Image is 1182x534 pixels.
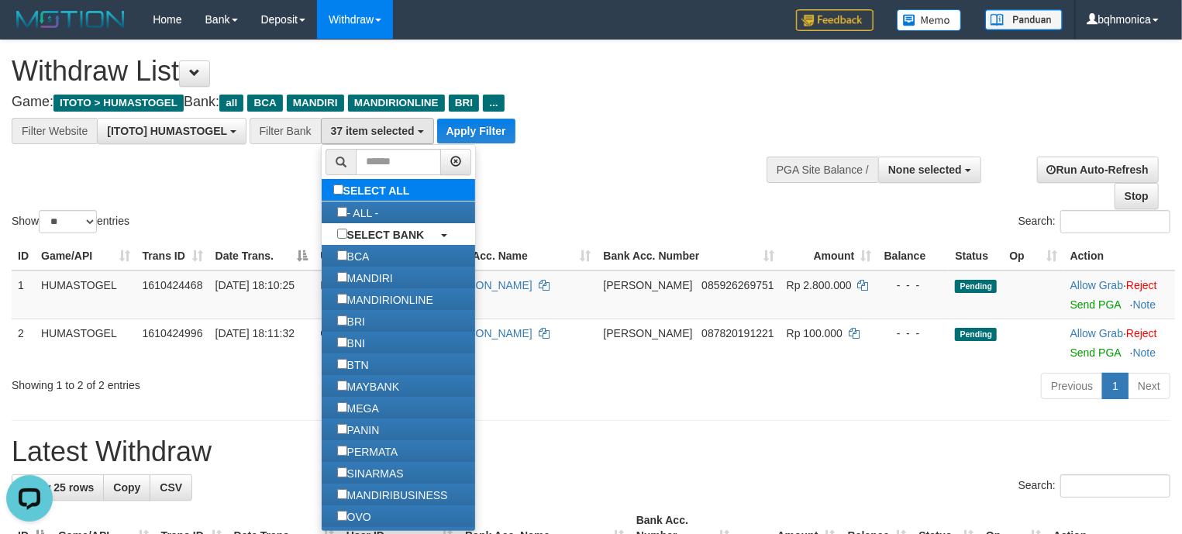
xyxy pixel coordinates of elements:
[143,279,203,291] span: 1610424468
[321,118,434,144] button: 37 item selected
[437,242,598,270] th: Bank Acc. Name: activate to sort column ascending
[337,402,347,412] input: MEGA
[1102,373,1129,399] a: 1
[1003,242,1063,270] th: Op: activate to sort column ascending
[337,294,347,304] input: MANDIRIONLINE
[1041,373,1103,399] a: Previous
[337,229,347,239] input: SELECT BANK
[53,95,184,112] span: ITOTO > HUMASTOGEL
[35,270,136,319] td: HUMASTOGEL
[1070,327,1123,339] a: Allow Grab
[337,315,347,326] input: BRI
[12,95,773,110] h4: Game: Bank:
[337,337,347,347] input: BNI
[1070,346,1121,359] a: Send PGA
[1018,210,1170,233] label: Search:
[449,95,479,112] span: BRI
[136,242,209,270] th: Trans ID: activate to sort column ascending
[337,467,347,477] input: SINARMAS
[247,95,282,112] span: BCA
[322,462,419,484] label: SINARMAS
[322,179,426,201] label: SELECT ALL
[35,242,136,270] th: Game/API: activate to sort column ascending
[1060,474,1170,498] input: Search:
[1126,327,1157,339] a: Reject
[337,446,347,456] input: PERMATA
[107,125,227,137] span: [ITOTO] HUMASTOGEL
[347,229,425,241] b: SELECT BANK
[322,288,449,310] label: MANDIRIONLINE
[1064,242,1175,270] th: Action
[322,310,381,332] label: BRI
[598,242,781,270] th: Bank Acc. Number: activate to sort column ascending
[322,375,415,397] label: MAYBANK
[878,242,949,270] th: Balance
[250,118,321,144] div: Filter Bank
[39,210,97,233] select: Showentries
[322,267,408,288] label: MANDIRI
[884,277,943,293] div: - - -
[884,326,943,341] div: - - -
[443,327,532,339] a: [PERSON_NAME]
[604,327,693,339] span: [PERSON_NAME]
[35,319,136,367] td: HUMASTOGEL
[103,474,150,501] a: Copy
[878,157,981,183] button: None selected
[1070,298,1121,311] a: Send PGA
[333,184,343,195] input: SELECT ALL
[215,327,295,339] span: [DATE] 18:11:32
[337,250,347,260] input: BCA
[701,327,774,339] span: Copy 087820191221 to clipboard
[483,95,504,112] span: ...
[113,481,140,494] span: Copy
[1064,270,1175,319] td: ·
[888,164,962,176] span: None selected
[949,242,1003,270] th: Status
[337,359,347,369] input: BTN
[767,157,878,183] div: PGA Site Balance /
[322,202,395,223] label: - ALL -
[12,270,35,319] td: 1
[322,245,385,267] label: BCA
[12,319,35,367] td: 2
[12,242,35,270] th: ID
[337,511,347,521] input: OVO
[781,242,878,270] th: Amount: activate to sort column ascending
[215,279,295,291] span: [DATE] 18:10:25
[1133,346,1156,359] a: Note
[287,95,344,112] span: MANDIRI
[955,280,997,293] span: Pending
[955,328,997,341] span: Pending
[322,484,463,505] label: MANDIRIBUSINESS
[337,272,347,282] input: MANDIRI
[150,474,192,501] a: CSV
[219,95,243,112] span: all
[1037,157,1159,183] a: Run Auto-Refresh
[1018,474,1170,498] label: Search:
[348,95,445,112] span: MANDIRIONLINE
[1070,279,1126,291] span: ·
[331,125,415,137] span: 37 item selected
[1126,279,1157,291] a: Reject
[1070,327,1126,339] span: ·
[12,371,481,393] div: Showing 1 to 2 of 2 entries
[985,9,1063,30] img: panduan.png
[322,223,476,245] a: SELECT BANK
[322,332,381,353] label: BNI
[322,440,414,462] label: PERMATA
[787,327,843,339] span: Rp 100.000
[12,436,1170,467] h1: Latest Withdraw
[1060,210,1170,233] input: Search:
[443,279,532,291] a: [PERSON_NAME]
[322,505,387,527] label: OVO
[12,56,773,87] h1: Withdraw List
[1064,319,1175,367] td: ·
[1128,373,1170,399] a: Next
[437,119,515,143] button: Apply Filter
[604,279,693,291] span: [PERSON_NAME]
[12,118,97,144] div: Filter Website
[787,279,852,291] span: Rp 2.800.000
[12,8,129,31] img: MOTION_logo.png
[337,424,347,434] input: PANIN
[322,397,395,419] label: MEGA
